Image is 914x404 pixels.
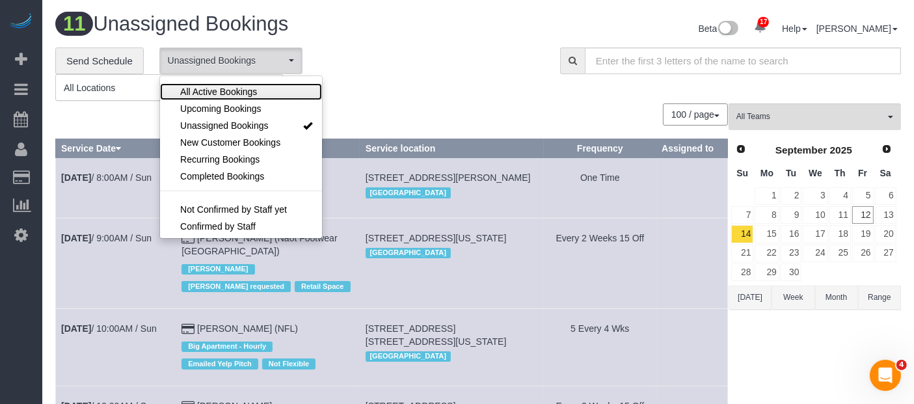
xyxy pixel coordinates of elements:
span: [GEOGRAPHIC_DATA] [366,351,451,362]
span: Emailed Yelp Pitch [181,358,258,369]
a: 9 [781,206,802,224]
i: Credit Card Payment [181,325,195,334]
a: [PERSON_NAME] [816,23,898,34]
span: All Active Bookings [180,85,257,98]
ol: All Teams [729,103,901,124]
button: 100 / page [663,103,728,126]
span: Next [881,144,892,154]
a: Prev [732,141,750,159]
h1: Unassigned Bookings [55,13,468,35]
th: Assigned to [656,139,728,158]
a: 20 [875,225,896,243]
span: [STREET_ADDRESS][PERSON_NAME] [366,172,531,183]
a: 30 [781,263,802,281]
img: New interface [717,21,738,38]
a: 7 [731,206,753,224]
div: Location [366,184,539,201]
span: 2025 [830,144,852,155]
b: [DATE] [61,233,91,243]
a: 5 [852,187,874,205]
a: [DATE]/ 9:00AM / Sun [61,233,152,243]
span: Recurring Bookings [180,153,260,166]
a: 25 [829,245,851,262]
a: Next [878,141,896,159]
span: Sunday [736,168,748,178]
a: 18 [829,225,851,243]
a: 15 [755,225,779,243]
td: Service location [360,158,544,218]
a: Help [782,23,807,34]
a: 4 [829,187,851,205]
a: 26 [852,245,874,262]
nav: Pagination navigation [664,103,728,126]
input: Enter the first 3 letters of the name to search [585,47,901,74]
a: Send Schedule [55,47,144,75]
span: Big Apartment - Hourly [181,342,273,352]
span: Saturday [880,168,891,178]
img: Automaid Logo [8,13,34,31]
button: Range [858,286,901,310]
a: 14 [731,225,753,243]
b: [DATE] [61,172,91,183]
button: Week [772,286,814,310]
th: Frequency [544,139,656,158]
span: September [775,144,827,155]
button: All Locations [55,74,283,101]
span: All Locations [64,81,266,94]
span: Not Confirmed by Staff yet [180,203,287,216]
span: Completed Bookings [180,170,264,183]
a: 17 [747,13,773,42]
span: [GEOGRAPHIC_DATA] [366,248,451,258]
a: 17 [803,225,827,243]
a: 16 [781,225,802,243]
span: All Teams [736,111,885,122]
a: [DATE]/ 10:00AM / Sun [61,323,157,334]
td: Assigned to [656,308,728,386]
div: Location [366,348,539,365]
span: Not Flexible [262,358,316,369]
span: Tuesday [786,168,796,178]
a: [PERSON_NAME] (NFL) [197,323,298,334]
td: Assigned to [656,158,728,218]
a: 10 [803,206,827,224]
span: Unassigned Bookings [180,119,268,132]
a: 28 [731,263,753,281]
a: 8 [755,206,779,224]
a: [PERSON_NAME] (Naot Footwear [GEOGRAPHIC_DATA]) [181,233,337,256]
a: 6 [875,187,896,205]
td: Frequency [544,218,656,308]
a: 11 [829,206,851,224]
i: Credit Card Payment [181,234,195,243]
a: 1 [755,187,779,205]
span: [STREET_ADDRESS][US_STATE] [366,233,507,243]
button: Unassigned Bookings [159,47,302,74]
span: 17 [758,17,769,27]
th: Service Date [56,139,176,158]
span: [PERSON_NAME] [181,264,254,275]
td: Customer [176,218,360,308]
button: Month [815,286,858,310]
a: 19 [852,225,874,243]
span: Wednesday [809,168,822,178]
td: Frequency [544,308,656,386]
span: Upcoming Bookings [180,102,262,115]
span: Monday [760,168,773,178]
button: All Teams [729,103,901,130]
span: [PERSON_NAME] requested [181,281,291,291]
td: Service location [360,308,544,386]
td: Schedule date [56,218,176,308]
span: 4 [896,360,907,370]
b: [DATE] [61,323,91,334]
a: 3 [803,187,827,205]
a: 12 [852,206,874,224]
span: Confirmed by Staff [180,220,256,233]
span: [STREET_ADDRESS] [STREET_ADDRESS][US_STATE] [366,323,507,347]
span: Prev [736,144,746,154]
a: 22 [755,245,779,262]
span: Unassigned Bookings [168,54,286,67]
a: 13 [875,206,896,224]
td: Schedule date [56,308,176,386]
a: 23 [781,245,802,262]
